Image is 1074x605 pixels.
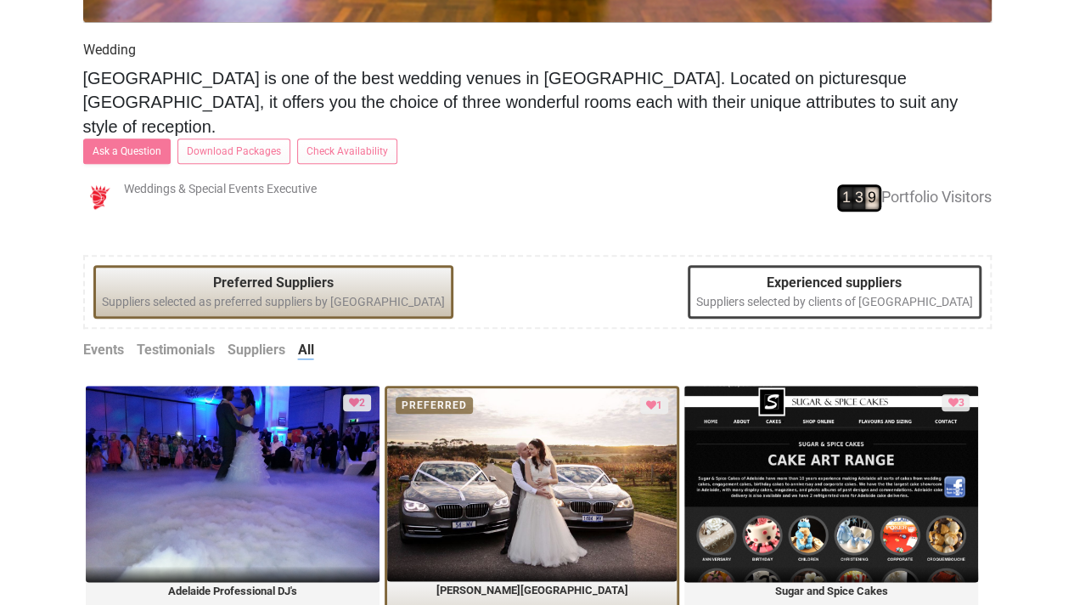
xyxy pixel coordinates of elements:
div: Portfolio Visitors [689,184,992,212]
a: Testimonials [137,341,215,360]
a: Check Availability [297,139,397,164]
div: Loved by 2 clients or suppliers [343,394,371,411]
h4: Wedding [83,42,992,58]
legend: Preferred Suppliers [102,274,445,293]
div: Loved by 1 clients or suppliers [640,397,668,414]
legend: Experienced suppliers [696,274,973,293]
span: 3 [855,187,866,209]
img: Dry_ice_with_blue_Up_lighting_Stamford_Grand.jpg [86,386,380,582]
span: [GEOGRAPHIC_DATA] is one of the best wedding venues in [GEOGRAPHIC_DATA]. Located on picturesque ... [83,69,959,136]
a: Download Packages [177,139,290,164]
span: 1 [841,187,852,209]
a: All [298,341,314,360]
img: website_screenshot_sugar_spice_cakes.png [684,386,979,582]
a: Events [83,341,124,360]
a: Ask a Question [83,139,171,164]
legend: Adelaide Professional DJ's [86,582,380,602]
div: Weddings & Special Events Executive [83,180,386,214]
img: open-uri20180111-4-rlq9zp [83,180,117,214]
div: Suppliers selected as preferred suppliers by [GEOGRAPHIC_DATA] [93,265,453,319]
legend: Sugar and Spice Cakes [684,582,979,602]
div: PREFERRED [396,397,473,414]
span: 9 [868,187,879,209]
div: Suppliers selected by clients of [GEOGRAPHIC_DATA] [688,265,981,319]
legend: [PERSON_NAME][GEOGRAPHIC_DATA] [387,581,677,601]
a: Suppliers [228,341,285,360]
div: Loved by 3 clients or suppliers [942,394,970,411]
img: crop-459f9dcd-ef3d-a59f-e623-a29a397cc804c16ede46-2503-45cc-8b46-1a5aab25ff68.jpg [387,388,677,581]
